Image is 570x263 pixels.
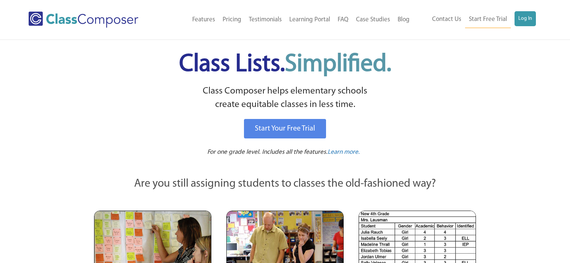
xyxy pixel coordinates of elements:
p: Are you still assigning students to classes the old-fashioned way? [94,176,476,192]
span: Start Your Free Trial [255,125,315,132]
a: Learn more. [328,148,360,157]
a: Start Your Free Trial [244,119,326,138]
a: Case Studies [352,12,394,28]
span: Class Lists. [179,52,391,77]
a: Log In [515,11,536,26]
a: Contact Us [428,11,465,28]
a: Blog [394,12,413,28]
nav: Header Menu [413,11,536,28]
a: Start Free Trial [465,11,511,28]
a: FAQ [334,12,352,28]
nav: Header Menu [162,12,413,28]
p: Class Composer helps elementary schools create equitable classes in less time. [93,85,477,112]
a: Testimonials [245,12,286,28]
img: Class Composer [28,12,138,28]
a: Learning Portal [286,12,334,28]
a: Features [189,12,219,28]
span: Simplified. [285,52,391,77]
a: Pricing [219,12,245,28]
span: Learn more. [328,149,360,155]
span: For one grade level. Includes all the features. [207,149,328,155]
